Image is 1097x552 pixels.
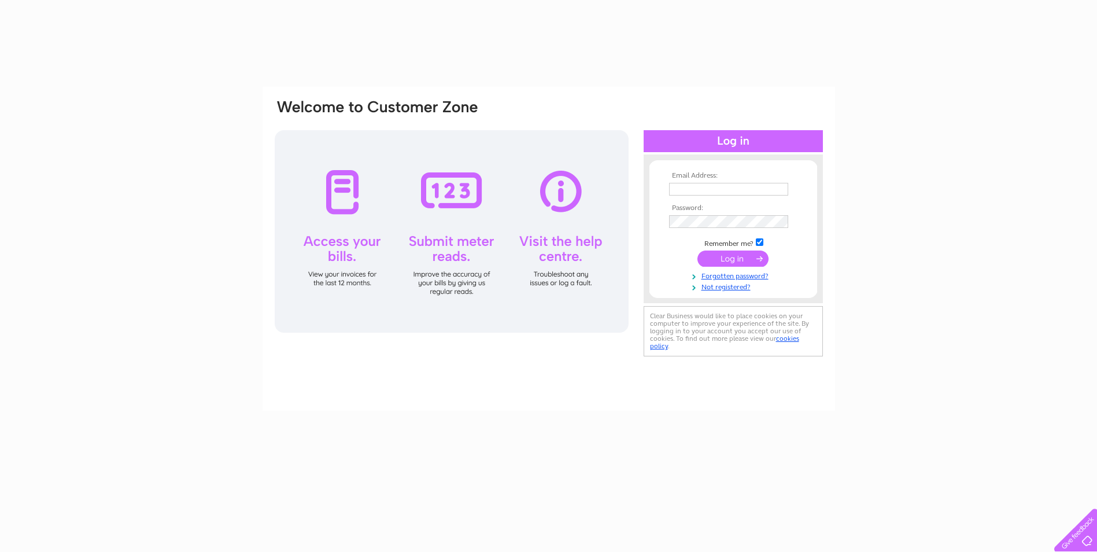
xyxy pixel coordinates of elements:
[697,251,769,267] input: Submit
[644,306,823,356] div: Clear Business would like to place cookies on your computer to improve your experience of the sit...
[666,204,800,212] th: Password:
[666,237,800,248] td: Remember me?
[666,172,800,180] th: Email Address:
[650,334,799,350] a: cookies policy
[669,270,800,281] a: Forgotten password?
[669,281,800,292] a: Not registered?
